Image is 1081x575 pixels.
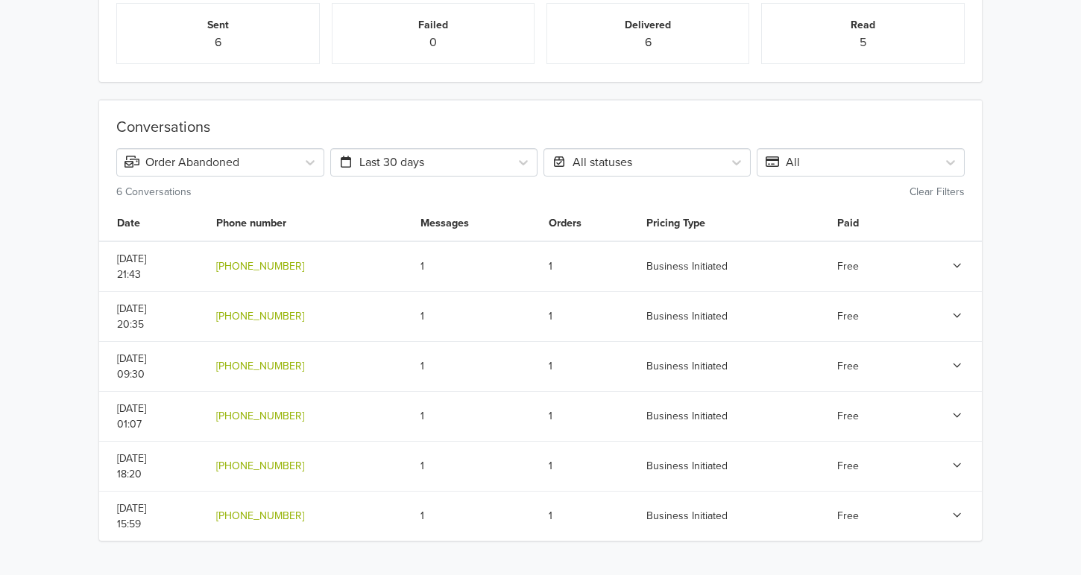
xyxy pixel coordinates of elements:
[216,460,304,472] a: [PHONE_NUMBER]
[117,302,146,331] span: [DATE] 20:35
[837,460,859,472] span: Free
[646,410,728,422] span: Business Initiated
[828,206,904,241] th: Paid
[344,34,522,51] p: 0
[117,252,146,281] span: [DATE] 21:43
[837,360,859,372] span: Free
[552,155,632,170] span: All statuses
[837,260,859,273] span: Free
[646,509,728,522] span: Business Initiated
[851,19,875,31] small: Read
[216,310,304,323] a: [PHONE_NUMBER]
[646,360,728,372] span: Business Initiated
[207,19,229,31] small: Sent
[216,260,304,273] a: [PHONE_NUMBER]
[765,155,800,170] span: All
[837,310,859,323] span: Free
[117,352,146,381] span: [DATE] 09:30
[117,502,146,530] span: [DATE] 15:59
[837,410,859,422] span: Free
[540,341,637,391] td: 1
[216,509,304,522] a: [PHONE_NUMBER]
[540,441,637,491] td: 1
[412,206,540,241] th: Messages
[117,402,146,431] span: [DATE] 01:07
[99,206,207,241] th: Date
[540,206,637,241] th: Orders
[412,491,540,541] td: 1
[338,155,424,170] span: Last 30 days
[116,185,192,198] small: 6 Conversations
[216,410,304,422] a: [PHONE_NUMBER]
[646,260,728,273] span: Business Initiated
[559,34,737,51] p: 6
[116,118,964,142] div: Conversations
[418,19,448,31] small: Failed
[412,341,540,391] td: 1
[774,34,951,51] p: 5
[540,391,637,441] td: 1
[540,241,637,292] td: 1
[216,360,304,372] a: [PHONE_NUMBER]
[910,185,965,198] small: Clear Filters
[207,206,412,241] th: Phone number
[837,509,859,522] span: Free
[412,241,540,292] td: 1
[125,155,239,170] span: Order Abandoned
[129,34,306,51] p: 6
[625,19,671,31] small: Delivered
[412,441,540,491] td: 1
[412,391,540,441] td: 1
[637,206,829,241] th: Pricing Type
[412,291,540,341] td: 1
[540,491,637,541] td: 1
[646,460,728,472] span: Business Initiated
[646,310,728,323] span: Business Initiated
[117,452,146,480] span: [DATE] 18:20
[540,291,637,341] td: 1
